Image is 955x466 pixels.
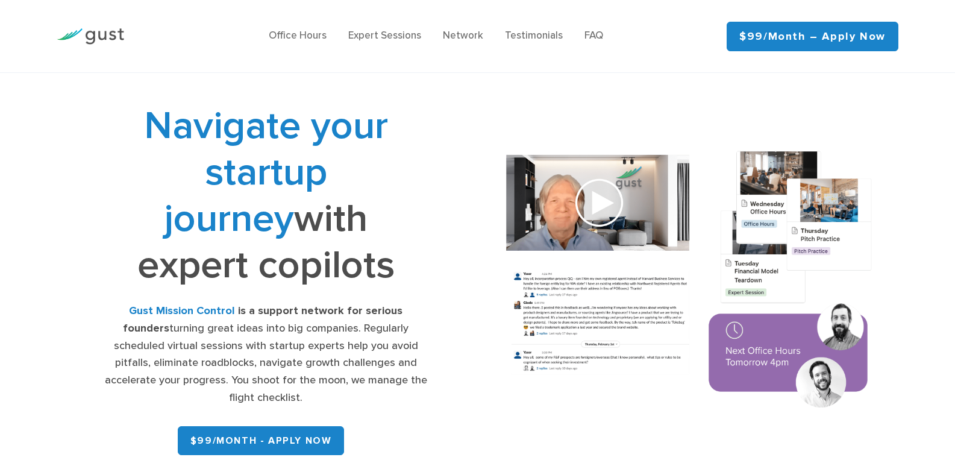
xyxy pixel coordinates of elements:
img: Composition of calendar events, a video call presentation, and chat rooms [487,136,892,426]
strong: Gust Mission Control [129,304,235,317]
img: Gust Logo [57,28,124,45]
a: $99/month - APPLY NOW [178,426,345,455]
span: Navigate your startup journey [144,102,388,242]
a: $99/month – Apply Now [727,22,898,51]
a: Network [443,30,483,42]
a: FAQ [584,30,603,42]
a: Expert Sessions [348,30,421,42]
h1: with expert copilots [104,102,428,288]
a: Office Hours [269,30,327,42]
a: Testimonials [505,30,563,42]
strong: is a support network for serious founders [123,304,402,335]
div: turning great ideas into big companies. Regularly scheduled virtual sessions with startup experts... [104,303,428,407]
